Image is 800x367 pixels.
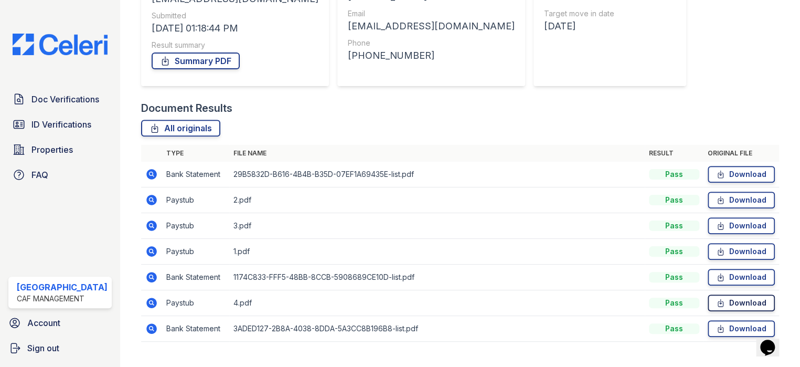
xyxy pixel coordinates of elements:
[8,139,112,160] a: Properties
[229,162,645,187] td: 29B5832D-B616-4B4B-B35D-07EF1A69435E-list.pdf
[31,93,99,106] span: Doc Verifications
[162,187,229,213] td: Paystub
[4,34,116,55] img: CE_Logo_Blue-a8612792a0a2168367f1c8372b55b34899dd931a85d93a1a3d3e32e68fde9ad4.png
[17,293,108,304] div: CAF Management
[141,120,220,137] a: All originals
[8,114,112,135] a: ID Verifications
[4,312,116,333] a: Account
[31,169,48,181] span: FAQ
[649,221,699,231] div: Pass
[348,19,515,34] div: [EMAIL_ADDRESS][DOMAIN_NAME]
[229,213,645,239] td: 3.pdf
[152,53,240,69] a: Summary PDF
[229,239,645,265] td: 1.pdf
[649,169,699,180] div: Pass
[8,164,112,185] a: FAQ
[708,295,775,311] a: Download
[649,272,699,282] div: Pass
[27,317,60,329] span: Account
[229,316,645,342] td: 3ADED127-2B8A-4038-8DDA-5A3CC8B196B8-list.pdf
[162,239,229,265] td: Paystub
[708,192,775,208] a: Download
[544,19,676,34] div: [DATE]
[756,325,790,356] iframe: chat widget
[152,11,318,21] div: Submitted
[645,145,703,162] th: Result
[152,40,318,50] div: Result summary
[703,145,779,162] th: Original file
[229,290,645,316] td: 4.pdf
[152,21,318,36] div: [DATE] 01:18:44 PM
[348,48,515,63] div: [PHONE_NUMBER]
[162,265,229,290] td: Bank Statement
[31,118,91,131] span: ID Verifications
[348,8,515,19] div: Email
[649,298,699,308] div: Pass
[162,145,229,162] th: Type
[708,269,775,286] a: Download
[31,143,73,156] span: Properties
[229,187,645,213] td: 2.pdf
[141,101,232,116] div: Document Results
[708,320,775,337] a: Download
[649,246,699,257] div: Pass
[708,243,775,260] a: Download
[348,38,515,48] div: Phone
[229,265,645,290] td: 1174C833-FFF5-48BB-8CCB-5908689CE10D-list.pdf
[162,316,229,342] td: Bank Statement
[162,290,229,316] td: Paystub
[708,217,775,234] a: Download
[27,342,59,354] span: Sign out
[162,213,229,239] td: Paystub
[8,89,112,110] a: Doc Verifications
[708,166,775,183] a: Download
[544,8,676,19] div: Target move in date
[162,162,229,187] td: Bank Statement
[229,145,645,162] th: File name
[4,338,116,359] a: Sign out
[17,281,108,293] div: [GEOGRAPHIC_DATA]
[649,323,699,334] div: Pass
[649,195,699,205] div: Pass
